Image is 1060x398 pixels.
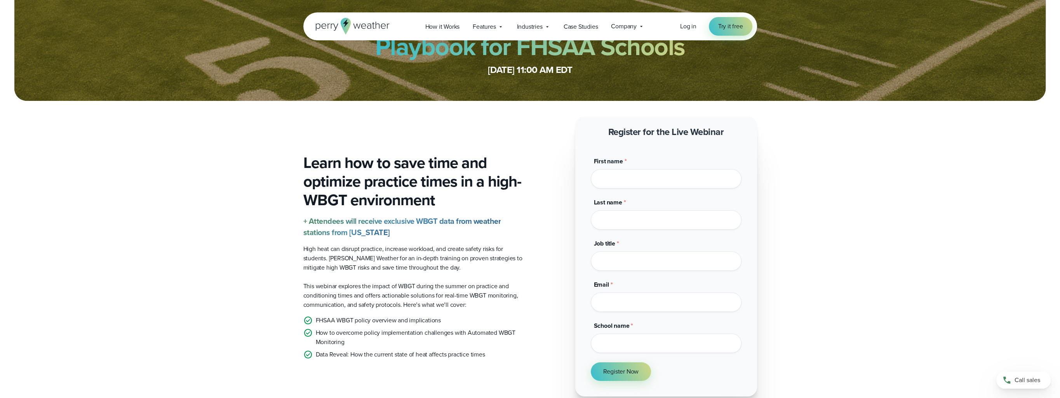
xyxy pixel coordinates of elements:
p: This webinar explores the impact of WBGT during the summer on practice and conditioning times and... [303,282,524,310]
span: How it Works [425,22,460,31]
span: Company [611,22,637,31]
a: Log in [680,22,696,31]
strong: + Attendees will receive exclusive WBGT data from weather stations from [US_STATE] [303,215,501,238]
strong: Register for the Live Webinar [608,125,724,139]
span: Last name [594,198,622,207]
span: Email [594,280,609,289]
span: School name [594,321,630,330]
a: Call sales [996,372,1051,389]
p: How to overcome policy implementation challenges with Automated WBGT Monitoring [316,328,524,347]
p: FHSAA WBGT policy overview and implications [316,316,441,325]
span: First name [594,157,623,166]
span: Case Studies [564,22,598,31]
button: Register Now [591,362,651,381]
span: Features [473,22,496,31]
strong: The Preseason WBGT Playbook for FHSAA Schools [375,3,685,65]
p: High heat can disrupt practice, increase workload, and create safety risks for students. [PERSON_... [303,244,524,272]
a: Try it free [709,17,752,36]
span: Job title [594,239,615,248]
h3: Learn how to save time and optimize practice times in a high-WBGT environment [303,154,524,209]
p: Data Reveal: How the current state of heat affects practice times [316,350,485,359]
span: Register Now [603,367,639,376]
span: Call sales [1015,376,1040,385]
a: How it Works [419,19,466,35]
strong: [DATE] 11:00 AM EDT [488,63,573,77]
a: Case Studies [557,19,605,35]
span: Try it free [718,22,743,31]
span: Industries [517,22,543,31]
